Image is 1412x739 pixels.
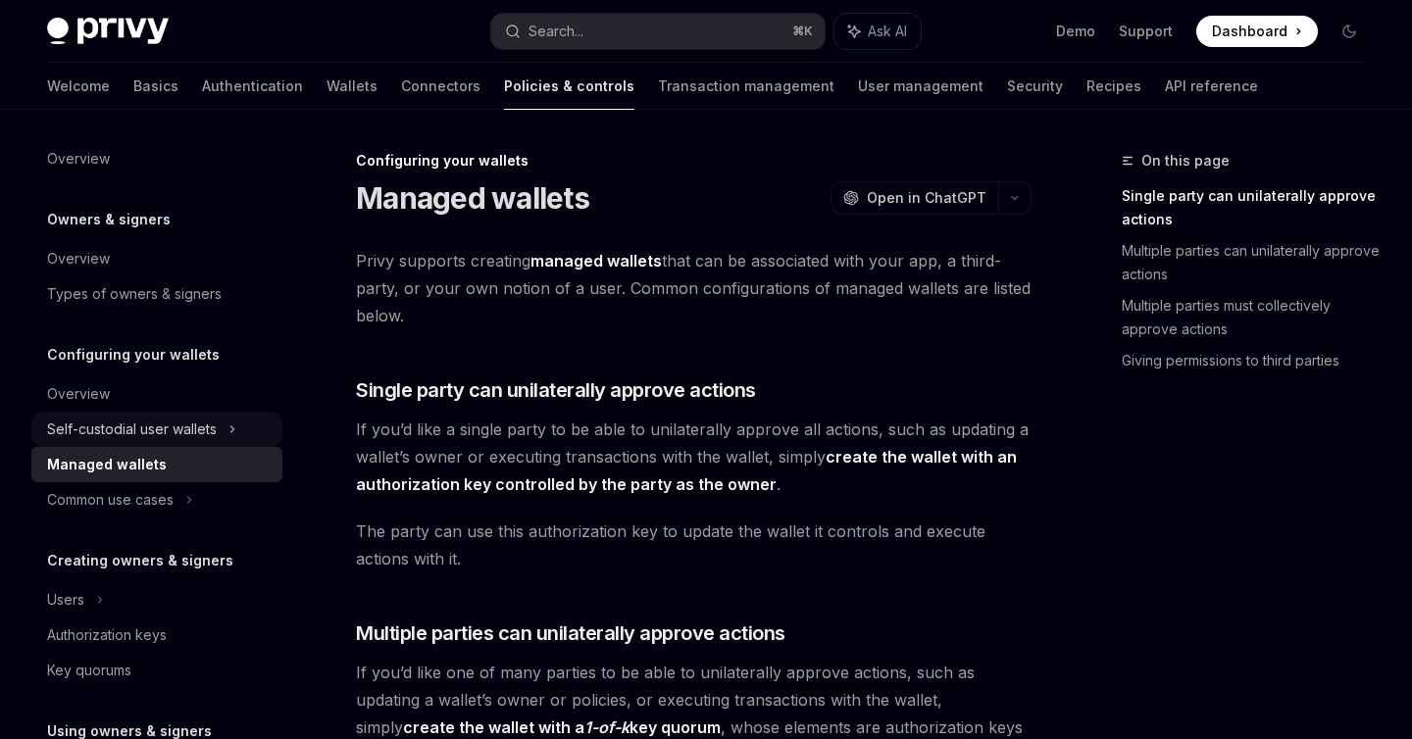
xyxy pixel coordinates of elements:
[356,151,1032,171] div: Configuring your wallets
[47,549,233,572] h5: Creating owners & signers
[356,517,1032,572] span: The party can use this authorization key to update the wallet it controls and execute actions wit...
[356,416,1032,498] span: If you’d like a single party to be able to unilaterally approve all actions, such as updating a w...
[356,180,589,216] h1: Managed wallets
[47,488,174,512] div: Common use cases
[47,623,167,647] div: Authorization keys
[356,619,785,647] span: Multiple parties can unilaterally approve actions
[47,18,169,45] img: dark logo
[47,588,84,612] div: Users
[327,63,378,110] a: Wallets
[356,247,1032,329] span: Privy supports creating that can be associated with your app, a third-party, or your own notion o...
[1196,16,1318,47] a: Dashboard
[868,22,907,41] span: Ask AI
[867,188,986,208] span: Open in ChatGPT
[1086,63,1141,110] a: Recipes
[1141,149,1230,172] span: On this page
[47,343,220,367] h5: Configuring your wallets
[47,63,110,110] a: Welcome
[401,63,480,110] a: Connectors
[1212,22,1287,41] span: Dashboard
[31,376,282,412] a: Overview
[133,63,178,110] a: Basics
[47,247,110,271] div: Overview
[202,63,303,110] a: Authentication
[1122,235,1381,290] a: Multiple parties can unilaterally approve actions
[47,208,171,231] h5: Owners & signers
[31,241,282,276] a: Overview
[31,653,282,688] a: Key quorums
[403,717,721,737] strong: create the wallet with a key quorum
[1165,63,1258,110] a: API reference
[1119,22,1173,41] a: Support
[1122,290,1381,345] a: Multiple parties must collectively approve actions
[1122,345,1381,376] a: Giving permissions to third parties
[47,147,110,171] div: Overview
[31,617,282,653] a: Authorization keys
[31,141,282,176] a: Overview
[792,24,813,39] span: ⌘ K
[356,376,756,404] span: Single party can unilaterally approve actions
[31,276,282,312] a: Types of owners & signers
[831,181,998,215] button: Open in ChatGPT
[1334,16,1365,47] button: Toggle dark mode
[530,251,662,271] strong: managed wallets
[31,447,282,482] a: Managed wallets
[584,717,630,737] em: 1-of-k
[47,418,217,441] div: Self-custodial user wallets
[529,20,583,43] div: Search...
[504,63,634,110] a: Policies & controls
[47,282,222,306] div: Types of owners & signers
[1056,22,1095,41] a: Demo
[658,63,834,110] a: Transaction management
[47,453,167,476] div: Managed wallets
[491,14,824,49] button: Search...⌘K
[1007,63,1063,110] a: Security
[834,14,921,49] button: Ask AI
[47,659,131,682] div: Key quorums
[1122,180,1381,235] a: Single party can unilaterally approve actions
[47,382,110,406] div: Overview
[858,63,983,110] a: User management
